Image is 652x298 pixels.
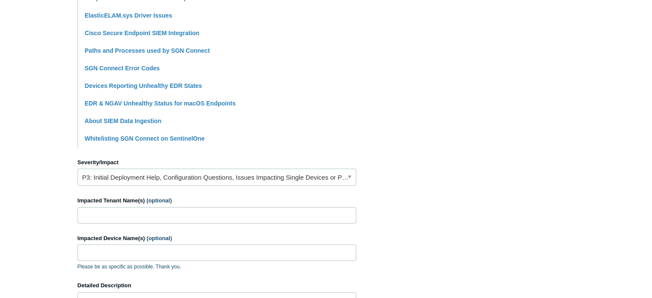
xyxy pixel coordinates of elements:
a: Paths and Processes used by SGN Connect [85,47,210,54]
a: P3: Initial Deployment Help, Configuration Questions, Issues Impacting Single Devices or Past Out... [78,169,356,186]
label: Impacted Device Name(s) [78,234,356,243]
a: SGN Connect Error Codes [85,65,160,72]
label: Impacted Tenant Name(s) [78,196,356,205]
a: Whitelisting SGN Connect on SentinelOne [85,135,205,142]
a: EDR & NGAV Unhealthy Status for macOS Endpoints [85,100,236,107]
span: (optional) [147,235,172,241]
a: Devices Reporting Unhealthy EDR States [85,82,202,89]
a: Cisco Secure Endpoint SIEM Integration [85,30,200,36]
a: ElasticELAM.sys Driver Issues [85,12,172,19]
label: Detailed Description [78,281,356,290]
span: (optional) [147,197,172,204]
a: About SIEM Data Ingestion [85,117,162,124]
p: Please be as specific as possible. Thank you. [78,263,356,271]
label: Severity/Impact [78,158,356,167]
